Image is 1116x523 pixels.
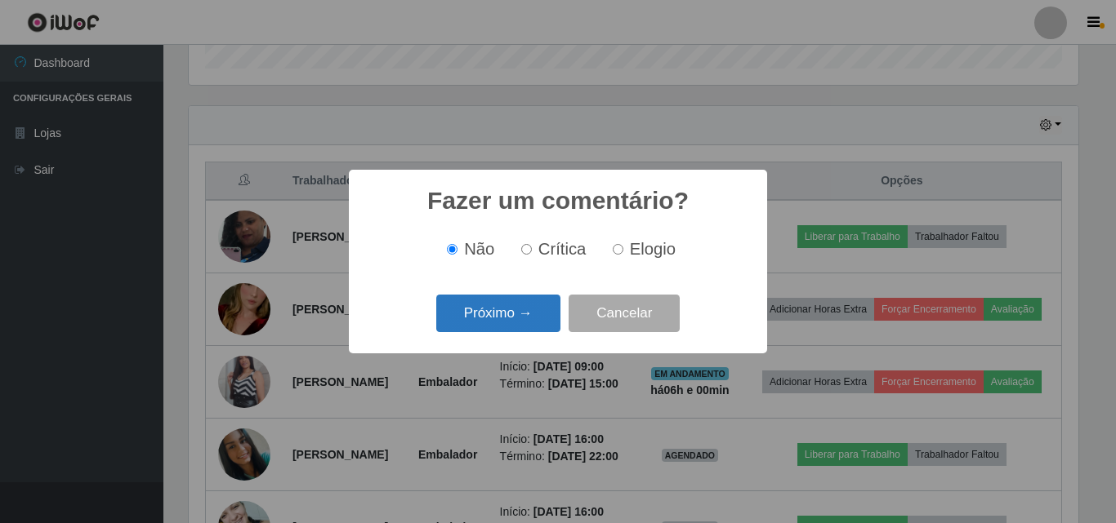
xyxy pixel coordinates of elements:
[464,240,494,258] span: Não
[630,240,676,258] span: Elogio
[613,244,623,255] input: Elogio
[427,186,689,215] h2: Fazer um comentário?
[521,244,532,255] input: Crítica
[569,295,680,333] button: Cancelar
[436,295,560,333] button: Próximo →
[447,244,458,255] input: Não
[538,240,587,258] span: Crítica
